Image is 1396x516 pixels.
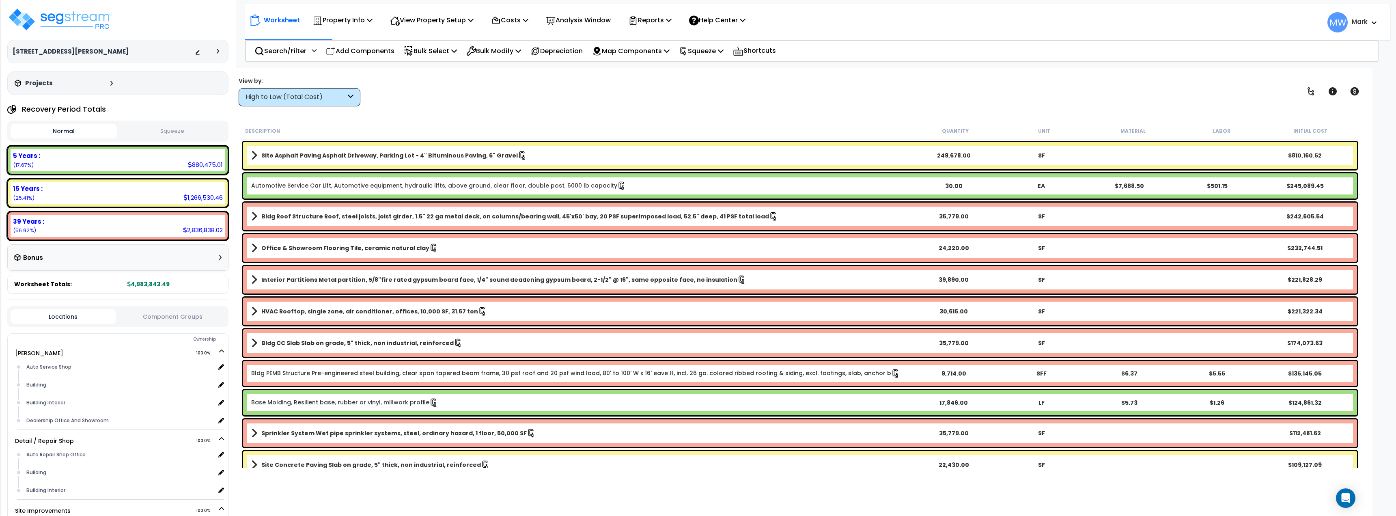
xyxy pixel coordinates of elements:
a: Assembly Title [251,337,910,349]
a: Assembly Title [251,242,910,254]
p: Depreciation [530,45,583,56]
p: Reports [628,15,672,26]
p: View Property Setup [390,15,474,26]
div: SF [997,212,1085,220]
small: (25.41%) [13,194,34,201]
div: $5.55 [1173,369,1261,378]
div: $174,073.63 [1261,339,1349,347]
div: $135,145.05 [1261,369,1349,378]
h3: Bonus [23,255,43,261]
small: (56.92%) [13,227,36,234]
b: Bldg CC Slab Slab on grade, 5" thick, non industrial, reinforced [261,339,454,347]
span: 100.0% [196,506,218,516]
b: 5 Years : [13,151,40,160]
b: Mark [1352,17,1368,26]
div: $112,481.62 [1261,429,1349,437]
div: 35,779.00 [910,212,997,220]
a: Individual Item [251,398,438,407]
p: Add Components [326,45,394,56]
div: 249,678.00 [910,151,997,160]
a: Assembly Title [251,150,910,161]
b: Site Concrete Paving Slab on grade, 5" thick, non industrial, reinforced [261,461,481,469]
div: 30.00 [910,182,997,190]
div: 35,779.00 [910,429,997,437]
small: Labor [1213,128,1230,134]
a: Assembly Title [251,459,910,471]
span: MW [1327,12,1348,32]
small: (17.67%) [13,162,34,168]
div: SF [997,307,1085,315]
div: Building Interior [24,398,215,408]
p: Property Info [313,15,373,26]
div: 22,430.00 [910,461,997,469]
div: SF [997,244,1085,252]
div: SF [997,429,1085,437]
p: Costs [491,15,528,26]
div: High to Low (Total Cost) [246,93,346,102]
h3: [STREET_ADDRESS][PERSON_NAME] [13,47,129,56]
small: Initial Cost [1293,128,1327,134]
div: $810,160.52 [1261,151,1349,160]
b: 39 Years : [13,217,44,226]
button: Squeeze [119,124,225,138]
small: Unit [1038,128,1050,134]
b: Interior Partitions Metal partition, 5/8"fire rated gypsum board face, 1/4" sound deadening gypsu... [261,276,737,284]
b: Site Asphalt Paving Asphalt Driveway, Parking Lot - 4" Bituminous Paving, 6" Gravel [261,151,518,160]
div: Auto Service Shop [24,362,215,372]
a: [PERSON_NAME] 100.0% [15,349,63,357]
div: View by: [239,77,360,85]
a: Individual Item [251,181,626,190]
small: Material [1120,128,1146,134]
p: Analysis Window [546,15,611,26]
p: Search/Filter [254,45,306,56]
span: 100.0% [196,436,218,446]
div: 39,890.00 [910,276,997,284]
p: Help Center [689,15,745,26]
div: Shortcuts [728,41,780,61]
div: $1.26 [1173,399,1261,407]
div: 2,836,838.02 [183,226,223,234]
p: Map Components [592,45,670,56]
div: $7,668.50 [1086,182,1173,190]
small: Quantity [942,128,969,134]
div: Open Intercom Messenger [1336,488,1355,508]
p: Shortcuts [733,45,776,57]
div: 880,475.01 [188,160,223,169]
b: 15 Years : [13,184,43,193]
div: Dealership Office And Showroom [24,416,215,425]
a: Assembly Title [251,211,910,222]
div: 30,615.00 [910,307,997,315]
div: SF [997,151,1085,160]
div: $221,828.29 [1261,276,1349,284]
b: Bldg Roof Structure Roof, steel joists, joist girder, 1.5" 22 ga metal deck, on columns/bearing w... [261,212,769,220]
div: 1,266,530.46 [183,193,223,202]
a: Assembly Title [251,306,910,317]
div: $501.15 [1173,182,1261,190]
div: $232,744.51 [1261,244,1349,252]
span: Worksheet Totals: [14,280,72,288]
a: Assembly Title [251,427,910,439]
button: Normal [11,124,117,138]
div: Building [24,468,215,477]
button: Component Groups [120,312,226,321]
a: Individual Item [251,369,900,378]
div: Auto Repair Shop Office [24,450,215,460]
div: Add Components [321,41,399,60]
div: $109,127.09 [1261,461,1349,469]
div: LF [997,399,1085,407]
div: $5.73 [1086,399,1173,407]
small: Description [245,128,280,134]
p: Squeeze [679,45,724,56]
div: Building [24,380,215,390]
a: Site Improvements 100.0% [15,507,71,515]
div: $221,322.34 [1261,307,1349,315]
div: 17,846.00 [910,399,997,407]
div: SF [997,276,1085,284]
h3: Projects [25,79,53,87]
span: 100.0% [196,348,218,358]
div: $124,861.32 [1261,399,1349,407]
b: Sprinkler System Wet pipe sprinkler systems, steel, ordinary hazard, 1 floor, 50,000 SF [261,429,527,437]
div: $242,605.54 [1261,212,1349,220]
b: HVAC Rooftop, single zone, air conditioner, offices, 10,000 SF, 31.67 ton [261,307,478,315]
div: 9,714.00 [910,369,997,378]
